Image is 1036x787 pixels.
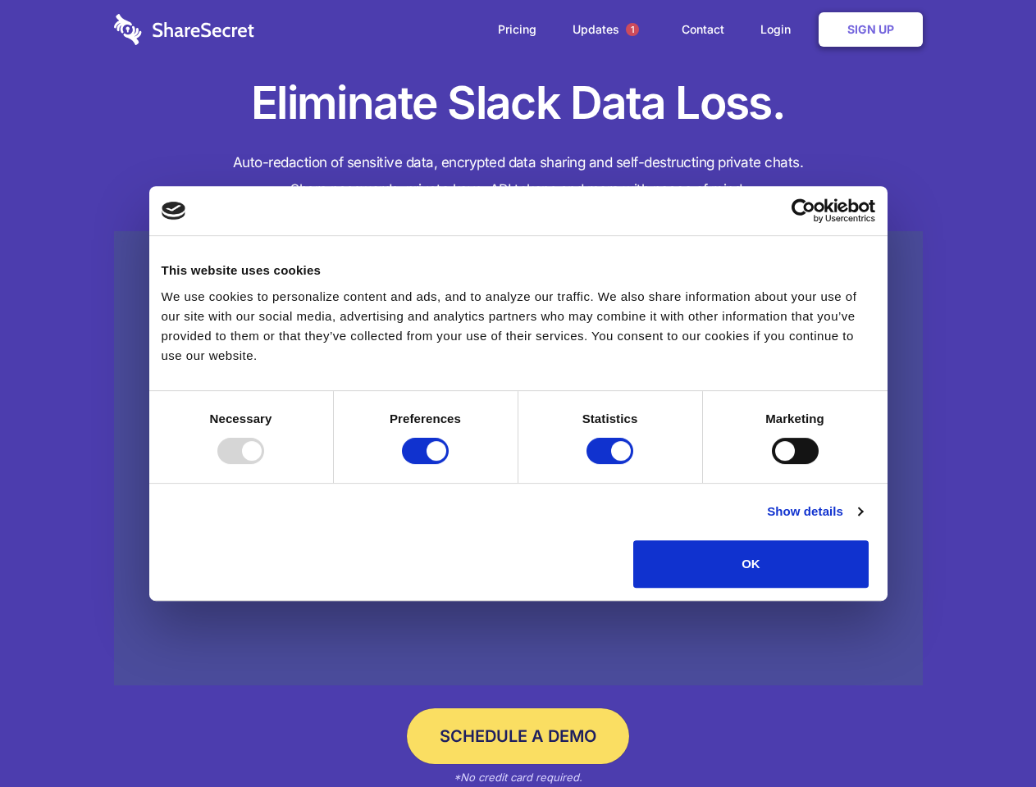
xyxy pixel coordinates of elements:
img: logo [162,202,186,220]
a: Pricing [481,4,553,55]
h1: Eliminate Slack Data Loss. [114,74,923,133]
button: OK [633,540,869,588]
div: This website uses cookies [162,261,875,280]
a: Sign Up [819,12,923,47]
span: 1 [626,23,639,36]
strong: Statistics [582,412,638,425]
a: Wistia video thumbnail [114,231,923,686]
a: Login [744,4,815,55]
strong: Preferences [390,412,461,425]
a: Usercentrics Cookiebot - opens in a new window [732,198,875,223]
a: Contact [665,4,741,55]
a: Schedule a Demo [407,708,629,764]
div: We use cookies to personalize content and ads, and to analyze our traffic. We also share informat... [162,287,875,366]
a: Show details [767,502,862,521]
strong: Necessary [210,412,272,425]
em: *No credit card required. [454,771,582,784]
img: logo-wordmark-white-trans-d4663122ce5f474addd5e946df7df03e33cb6a1c49d2221995e7729f52c070b2.svg [114,14,254,45]
h4: Auto-redaction of sensitive data, encrypted data sharing and self-destructing private chats. Shar... [114,149,923,203]
strong: Marketing [765,412,824,425]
